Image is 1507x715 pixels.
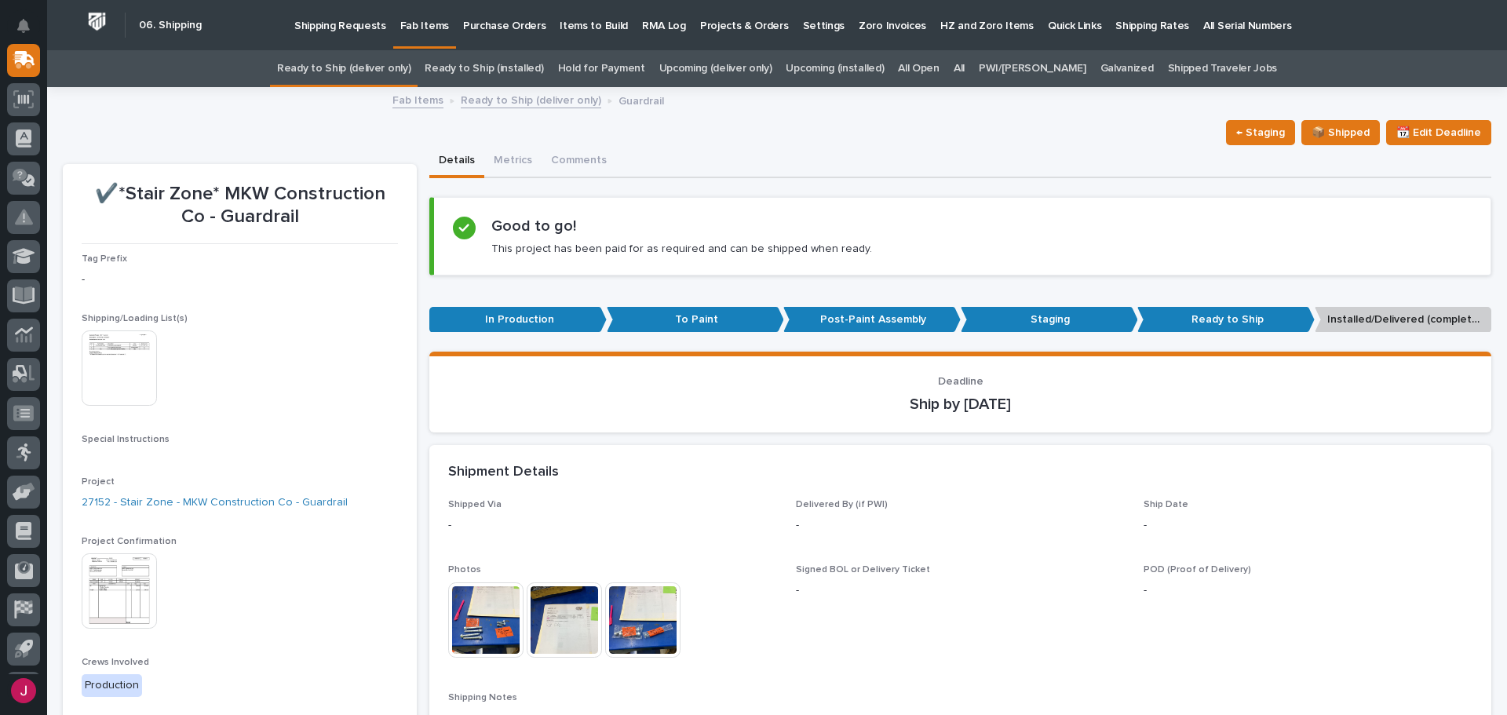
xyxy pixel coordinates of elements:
[1168,50,1278,87] a: Shipped Traveler Jobs
[1386,120,1491,145] button: 📆 Edit Deadline
[954,50,965,87] a: All
[448,517,777,534] p: -
[979,50,1086,87] a: PWI/[PERSON_NAME]
[429,145,484,178] button: Details
[796,565,930,575] span: Signed BOL or Delivery Ticket
[448,395,1472,414] p: Ship by [DATE]
[448,500,502,509] span: Shipped Via
[82,435,170,444] span: Special Instructions
[542,145,616,178] button: Comments
[82,674,142,697] div: Production
[82,183,398,228] p: ✔️*Stair Zone* MKW Construction Co - Guardrail
[82,314,188,323] span: Shipping/Loading List(s)
[139,19,202,32] h2: 06. Shipping
[1144,565,1251,575] span: POD (Proof of Delivery)
[425,50,543,87] a: Ready to Ship (installed)
[82,537,177,546] span: Project Confirmation
[618,91,664,108] p: Guardrail
[277,50,411,87] a: Ready to Ship (deliver only)
[1315,307,1492,333] p: Installed/Delivered (completely done)
[20,19,40,44] div: Notifications
[796,517,1125,534] p: -
[448,464,559,481] h2: Shipment Details
[783,307,961,333] p: Post-Paint Assembly
[1144,582,1472,599] p: -
[461,90,601,108] a: Ready to Ship (deliver only)
[796,582,1125,599] p: -
[607,307,784,333] p: To Paint
[7,9,40,42] button: Notifications
[659,50,772,87] a: Upcoming (deliver only)
[1226,120,1295,145] button: ← Staging
[82,494,348,511] a: 27152 - Stair Zone - MKW Construction Co - Guardrail
[484,145,542,178] button: Metrics
[898,50,940,87] a: All Open
[491,242,872,256] p: This project has been paid for as required and can be shipped when ready.
[82,477,115,487] span: Project
[1144,500,1188,509] span: Ship Date
[448,693,517,702] span: Shipping Notes
[1301,120,1380,145] button: 📦 Shipped
[1100,50,1154,87] a: Galvanized
[796,500,888,509] span: Delivered By (if PWI)
[1144,517,1472,534] p: -
[82,7,111,36] img: Workspace Logo
[82,272,398,288] p: -
[1396,123,1481,142] span: 📆 Edit Deadline
[786,50,884,87] a: Upcoming (installed)
[1312,123,1370,142] span: 📦 Shipped
[558,50,645,87] a: Hold for Payment
[961,307,1138,333] p: Staging
[392,90,443,108] a: Fab Items
[938,376,983,387] span: Deadline
[491,217,576,235] h2: Good to go!
[7,674,40,707] button: users-avatar
[448,565,481,575] span: Photos
[429,307,607,333] p: In Production
[82,254,127,264] span: Tag Prefix
[1236,123,1285,142] span: ← Staging
[1137,307,1315,333] p: Ready to Ship
[82,658,149,667] span: Crews Involved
